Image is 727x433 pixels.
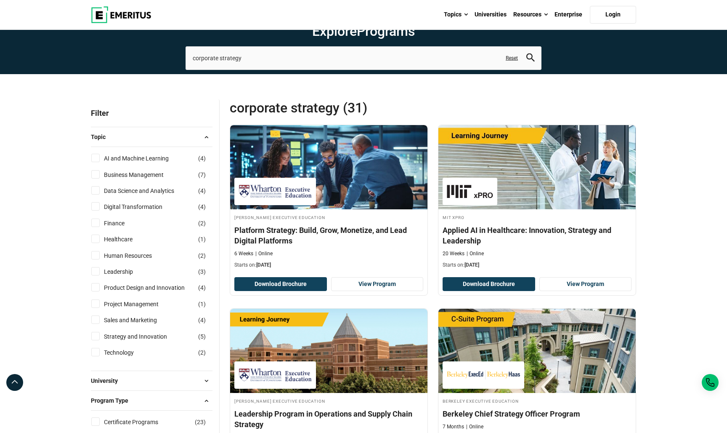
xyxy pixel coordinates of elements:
button: University [91,374,212,387]
span: Program Type [91,396,135,405]
h4: Applied AI in Healthcare: Innovation, Strategy and Leadership [443,225,631,246]
button: Topic [91,131,212,143]
a: AI and Machine Learning [104,154,186,163]
a: AI and Machine Learning Course by MIT xPRO - September 18, 2025 MIT xPRO MIT xPRO Applied AI in H... [438,125,636,273]
a: Finance [104,219,141,228]
span: ( ) [198,299,206,309]
a: search [526,55,535,63]
img: Wharton Executive Education [239,182,312,201]
span: 4 [200,187,204,194]
a: Digital Transformation [104,202,179,211]
img: Applied AI in Healthcare: Innovation, Strategy and Leadership | Online AI and Machine Learning Co... [438,125,636,209]
span: 4 [200,284,204,291]
span: 1 [200,301,204,307]
a: Certificate Programs [104,417,175,427]
h4: MIT xPRO [443,214,631,221]
h4: Berkeley Executive Education [443,397,631,404]
p: Online [466,423,483,430]
h4: Berkeley Chief Strategy Officer Program [443,409,631,419]
span: 7 [200,171,204,178]
span: ( ) [198,315,206,325]
span: ( ) [198,267,206,276]
span: University [91,376,125,385]
img: Wharton Executive Education [239,366,312,385]
p: Starts on: [234,262,423,269]
p: 6 Weeks [234,250,253,257]
span: 23 [197,419,204,425]
span: ( ) [195,417,206,427]
h1: Explore [186,23,541,40]
img: Platform Strategy: Build, Grow, Monetize, and Lead Digital Platforms | Online Digital Transformat... [230,125,427,209]
span: 4 [200,203,204,210]
h4: Platform Strategy: Build, Grow, Monetize, and Lead Digital Platforms [234,225,423,246]
a: Digital Transformation Course by Wharton Executive Education - January 29, 2026 Wharton Executive... [230,125,427,273]
a: Human Resources [104,251,169,260]
span: Programs [357,23,415,39]
a: Leadership [104,267,150,276]
span: ( ) [198,154,206,163]
h4: [PERSON_NAME] Executive Education [234,397,423,404]
a: Project Management [104,299,175,309]
a: Strategy and Innovation [104,332,184,341]
p: Online [467,250,484,257]
span: corporate strategy (31) [230,99,433,116]
span: ( ) [198,235,206,244]
span: 2 [200,349,204,356]
span: 3 [200,268,204,275]
a: Data Science and Analytics [104,186,191,195]
button: Download Brochure [234,277,327,291]
span: ( ) [198,348,206,357]
a: Healthcare [104,235,149,244]
p: 7 Months [443,423,464,430]
a: View Program [539,277,632,291]
p: 20 Weeks [443,250,464,257]
a: Sales and Marketing [104,315,174,325]
img: Leadership Program in Operations and Supply Chain Strategy | Online Business Management Course [230,309,427,393]
img: Berkeley Executive Education [447,366,520,385]
span: Topic [91,132,112,142]
h4: [PERSON_NAME] Executive Education [234,214,423,221]
span: ( ) [198,186,206,195]
a: Product Design and Innovation [104,283,202,292]
a: Reset search [506,54,518,61]
span: ( ) [198,332,206,341]
span: 4 [200,155,204,162]
button: Download Brochure [443,277,535,291]
span: [DATE] [464,262,479,268]
span: 4 [200,317,204,323]
span: 2 [200,220,204,227]
a: Business Management [104,170,180,179]
p: Online [255,250,273,257]
span: 2 [200,252,204,259]
input: search-page [186,46,541,70]
button: search [526,53,535,63]
p: Starts on: [443,262,631,269]
span: 5 [200,333,204,340]
h4: Leadership Program in Operations and Supply Chain Strategy [234,409,423,430]
img: Berkeley Chief Strategy Officer Program | Online Strategy and Innovation Course [438,309,636,393]
button: Program Type [91,394,212,407]
span: ( ) [198,283,206,292]
img: MIT xPRO [447,182,493,201]
span: ( ) [198,202,206,211]
span: ( ) [198,219,206,228]
a: View Program [331,277,424,291]
span: 1 [200,236,204,243]
a: Technology [104,348,151,357]
span: [DATE] [256,262,271,268]
p: Filter [91,99,212,127]
span: ( ) [198,251,206,260]
span: ( ) [198,170,206,179]
a: Login [590,6,636,24]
